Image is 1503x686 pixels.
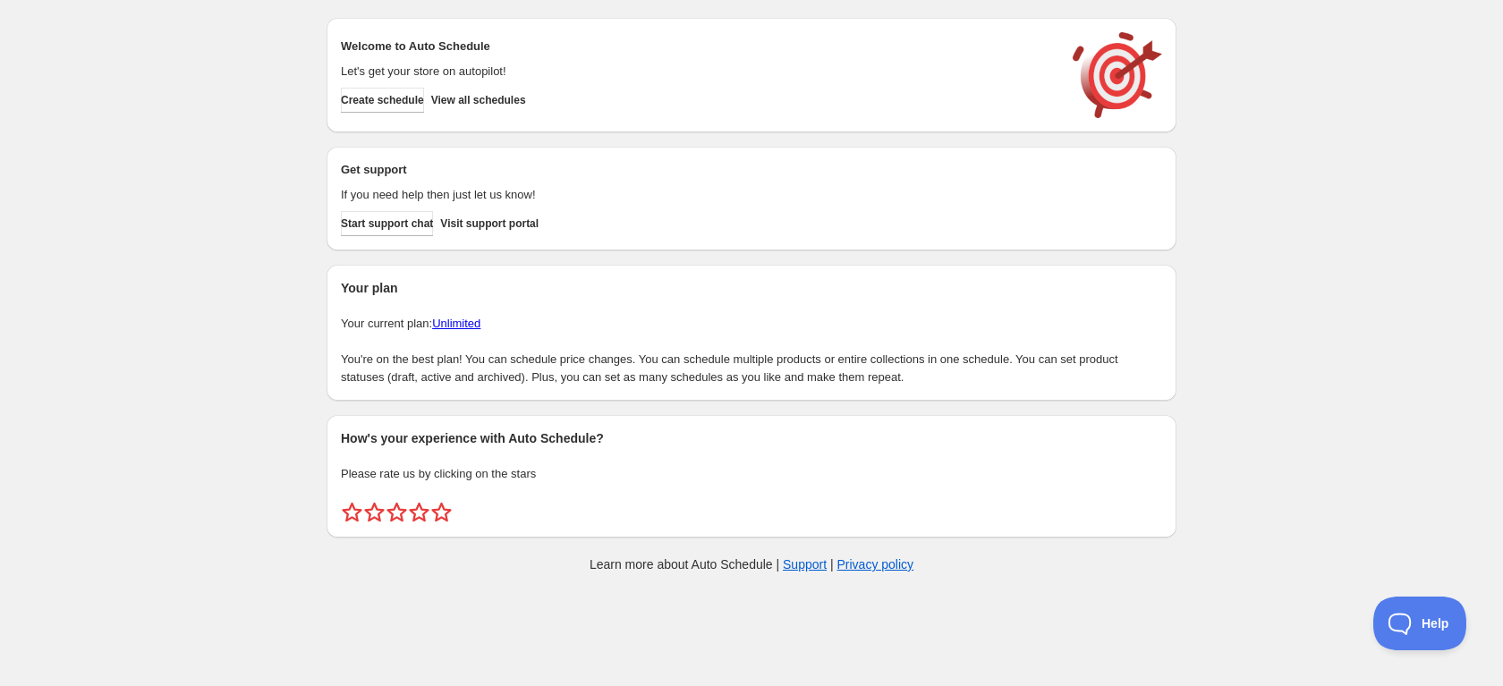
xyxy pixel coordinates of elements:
p: If you need help then just let us know! [341,186,1055,204]
button: Create schedule [341,88,424,113]
a: Privacy policy [837,557,914,572]
a: Start support chat [341,211,433,236]
span: View all schedules [431,93,526,107]
p: Learn more about Auto Schedule | | [590,555,913,573]
a: Unlimited [432,317,480,330]
h2: Welcome to Auto Schedule [341,38,1055,55]
p: Let's get your store on autopilot! [341,63,1055,80]
h2: How's your experience with Auto Schedule? [341,429,1162,447]
h2: Your plan [341,279,1162,297]
iframe: Toggle Customer Support [1373,597,1467,650]
span: Create schedule [341,93,424,107]
span: Start support chat [341,216,433,231]
p: Your current plan: [341,315,1162,333]
p: Please rate us by clicking on the stars [341,465,1162,483]
a: Visit support portal [440,211,539,236]
p: You're on the best plan! You can schedule price changes. You can schedule multiple products or en... [341,351,1162,386]
button: View all schedules [431,88,526,113]
a: Support [783,557,827,572]
span: Visit support portal [440,216,539,231]
h2: Get support [341,161,1055,179]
